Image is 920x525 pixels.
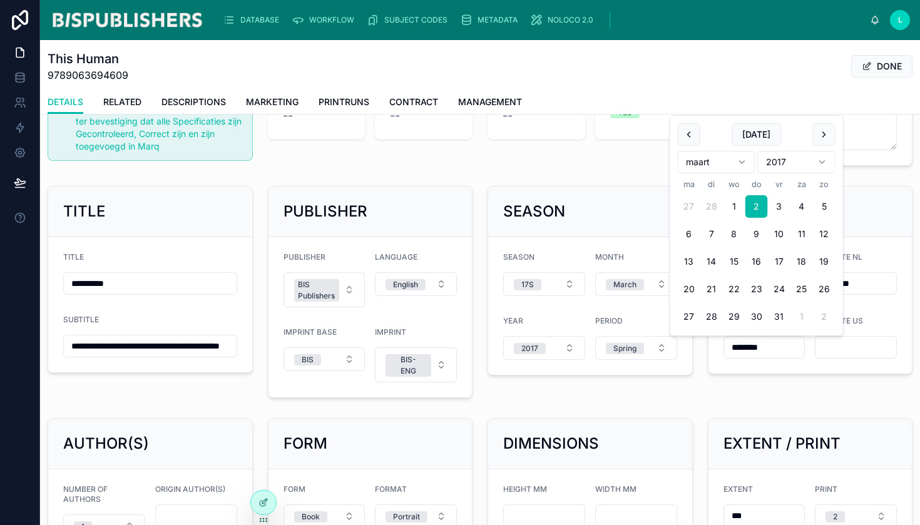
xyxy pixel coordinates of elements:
[246,96,299,108] span: MARKETING
[768,305,790,328] button: vrijdag 31 maart 2017
[161,96,226,108] span: DESCRIPTIONS
[768,178,790,190] th: vrijdag
[503,434,599,454] h2: DIMENSIONS
[521,343,538,354] div: 2017
[813,305,836,328] button: zondag 2 april 2017
[284,347,365,371] button: Select Button
[678,305,700,328] button: maandag 27 maart 2017
[678,250,700,273] button: maandag 13 maart 2017
[375,327,406,337] span: IMPRINT
[723,178,745,190] th: woensdag
[723,250,745,273] button: woensdag 15 maart 2017
[76,90,242,153] div: Checkboxes die uitsluitend door het Management ingevuld kunnen worden, ter bevestiging dat alle S...
[76,91,242,151] span: Checkboxes die uitsluitend door het Management ingevuld kunnen worden, ter bevestiging dat alle S...
[288,9,363,31] a: WORKFLOW
[456,9,526,31] a: METADATA
[790,195,813,218] button: zaterdag 4 maart 2017
[214,6,870,34] div: scrollable content
[595,484,636,494] span: WIDTH MM
[595,316,623,325] span: PERIOD
[458,96,522,108] span: MANAGEMENT
[700,195,723,218] button: dinsdag 28 februari 2017
[745,223,768,245] button: donderdag 9 maart 2017
[393,511,420,522] div: Portrait
[678,178,836,328] table: maart 2017
[503,272,585,296] button: Select Button
[723,305,745,328] button: woensdag 29 maart 2017
[745,195,768,218] button: donderdag 2 maart 2017, selected
[375,484,407,494] span: FORMAT
[678,195,700,218] button: maandag 27 februari 2017
[503,484,547,494] span: HEIGHT MM
[63,201,105,222] h2: TITLE
[813,250,836,273] button: zondag 19 maart 2017
[298,279,335,302] div: BIS Publishers
[319,96,369,108] span: PRINTRUNS
[302,511,320,522] div: Book
[700,223,723,245] button: dinsdag 7 maart 2017
[548,15,593,25] span: NOLOCO 2.0
[283,107,293,125] span: --
[284,272,365,307] button: Select Button
[723,223,745,245] button: woensdag 8 maart 2017
[768,195,790,218] button: vrijdag 3 maart 2017
[745,178,768,190] th: donderdag
[813,223,836,245] button: zondag 12 maart 2017
[700,278,723,300] button: dinsdag 21 maart 2017
[526,9,602,31] a: NOLOCO 2.0
[240,15,279,25] span: DATABASE
[63,252,84,262] span: TITLE
[284,484,305,494] span: FORM
[833,511,837,522] div: 2
[103,91,141,116] a: RELATED
[790,250,813,273] button: zaterdag 18 maart 2017
[768,223,790,245] button: vrijdag 10 maart 2017
[63,484,108,504] span: NUMBER OF AUTHORS
[390,107,400,125] span: --
[284,252,325,262] span: PUBLISHER
[389,91,438,116] a: CONTRACT
[745,305,768,328] button: donderdag 30 maart 2017
[302,354,314,365] div: BIS
[745,250,768,273] button: donderdag 16 maart 2017
[815,484,837,494] span: PRINT
[595,272,677,296] button: Select Button
[790,278,813,300] button: zaterdag 25 maart 2017
[48,96,83,108] span: DETAILS
[595,252,624,262] span: MONTH
[521,279,534,290] div: 17S
[284,201,367,222] h2: PUBLISHER
[384,15,447,25] span: SUBJECT CODES
[309,15,354,25] span: WORKFLOW
[768,278,790,300] button: vrijdag 24 maart 2017
[723,195,745,218] button: woensdag 1 maart 2017
[63,434,149,454] h2: AUTHOR(S)
[393,354,424,377] div: BIS-ENG
[503,201,565,222] h2: SEASON
[219,9,288,31] a: DATABASE
[375,347,457,382] button: Select Button
[790,178,813,190] th: zaterdag
[595,336,677,360] button: Select Button
[375,272,457,296] button: Select Button
[613,279,636,290] div: March
[386,353,431,377] button: Unselect BIS_ENG
[745,278,768,300] button: donderdag 23 maart 2017
[503,336,585,360] button: Select Button
[50,10,204,30] img: App logo
[63,315,99,324] span: SUBTITLE
[503,316,523,325] span: YEAR
[294,510,327,522] button: Unselect BOOK
[161,91,226,116] a: DESCRIPTIONS
[478,15,518,25] span: METADATA
[503,252,534,262] span: SEASON
[768,250,790,273] button: vrijdag 17 maart 2017
[155,484,225,494] span: ORIGIN AUTHOR(S)
[678,278,700,300] button: maandag 20 maart 2017
[813,178,836,190] th: zondag
[700,250,723,273] button: dinsdag 14 maart 2017
[48,50,128,68] h1: This Human
[48,68,128,83] span: 9789063694609
[851,55,912,78] button: DONE
[732,123,781,146] button: [DATE]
